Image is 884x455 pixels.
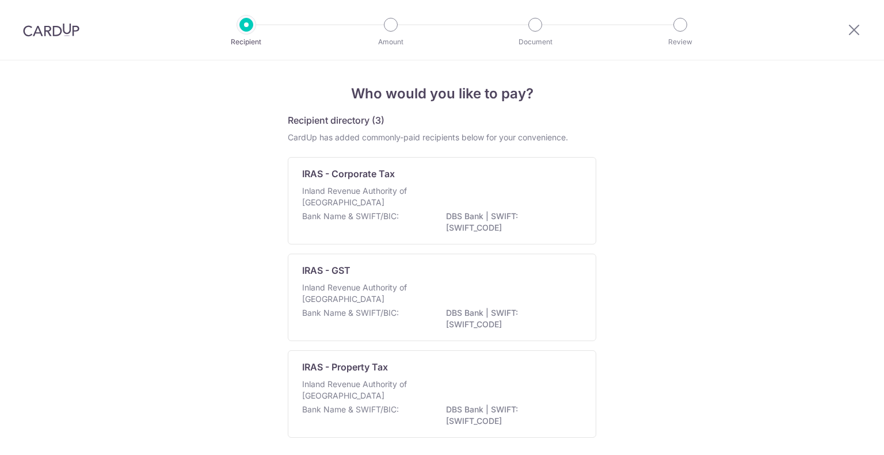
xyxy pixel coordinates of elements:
[302,211,399,222] p: Bank Name & SWIFT/BIC:
[288,83,596,104] h4: Who would you like to pay?
[23,23,79,37] img: CardUp
[493,36,578,48] p: Document
[446,404,575,427] p: DBS Bank | SWIFT: [SWIFT_CODE]
[302,307,399,319] p: Bank Name & SWIFT/BIC:
[288,132,596,143] div: CardUp has added commonly-paid recipients below for your convenience.
[204,36,289,48] p: Recipient
[288,113,384,127] h5: Recipient directory (3)
[302,282,424,305] p: Inland Revenue Authority of [GEOGRAPHIC_DATA]
[302,263,350,277] p: IRAS - GST
[446,211,575,234] p: DBS Bank | SWIFT: [SWIFT_CODE]
[446,307,575,330] p: DBS Bank | SWIFT: [SWIFT_CODE]
[302,360,388,374] p: IRAS - Property Tax
[302,404,399,415] p: Bank Name & SWIFT/BIC:
[638,36,723,48] p: Review
[302,378,424,402] p: Inland Revenue Authority of [GEOGRAPHIC_DATA]
[302,185,424,208] p: Inland Revenue Authority of [GEOGRAPHIC_DATA]
[302,167,395,181] p: IRAS - Corporate Tax
[348,36,433,48] p: Amount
